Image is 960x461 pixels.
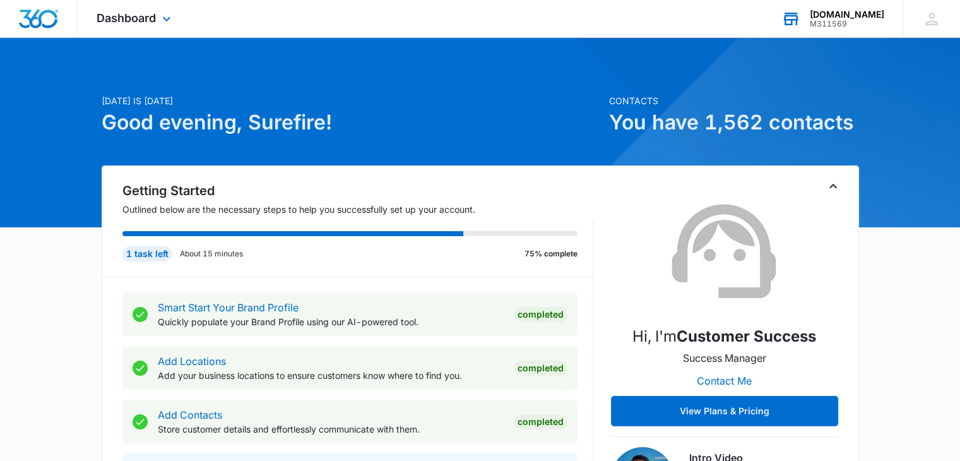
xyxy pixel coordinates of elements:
[158,422,504,436] p: Store customer details and effortlessly communicate with them.
[514,414,567,429] div: Completed
[684,366,764,396] button: Contact Me
[122,181,593,200] h2: Getting Started
[524,248,578,260] p: 75% complete
[102,94,601,107] p: [DATE] is [DATE]
[826,179,841,194] button: Toggle Collapse
[810,20,884,28] div: account id
[158,409,222,421] a: Add Contacts
[514,307,567,322] div: Completed
[122,246,172,261] div: 1 task left
[632,325,816,348] p: Hi, I'm
[609,107,859,138] h1: You have 1,562 contacts
[514,361,567,376] div: Completed
[677,327,816,345] strong: Customer Success
[158,315,504,328] p: Quickly populate your Brand Profile using our AI-powered tool.
[611,396,838,426] button: View Plans & Pricing
[158,301,299,314] a: Smart Start Your Brand Profile
[158,355,226,368] a: Add Locations
[683,350,766,366] p: Success Manager
[122,203,593,216] p: Outlined below are the necessary steps to help you successfully set up your account.
[180,248,243,260] p: About 15 minutes
[810,9,884,20] div: account name
[102,107,601,138] h1: Good evening, Surefire!
[97,11,156,25] span: Dashboard
[661,189,788,315] img: Customer Success
[158,369,504,382] p: Add your business locations to ensure customers know where to find you.
[609,94,859,107] p: Contacts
